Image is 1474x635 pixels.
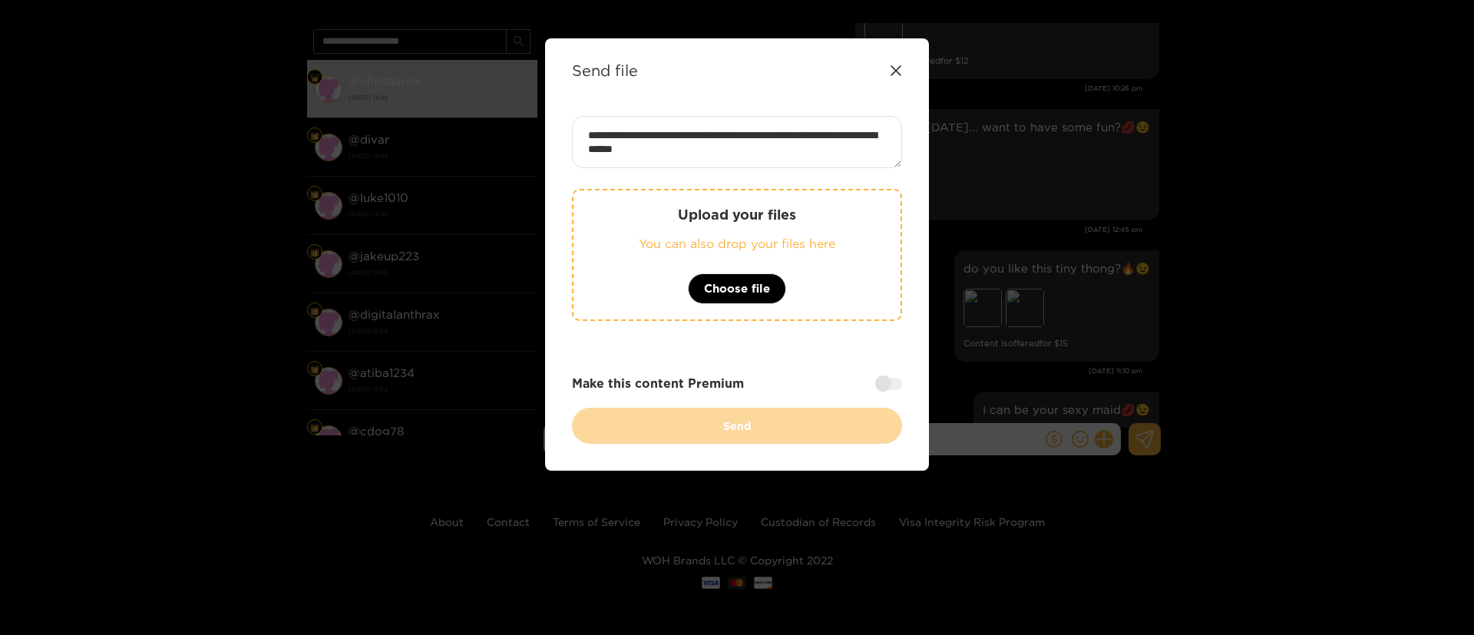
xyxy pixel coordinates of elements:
[572,61,638,79] strong: Send file
[688,273,786,304] button: Choose file
[572,375,744,392] strong: Make this content Premium
[604,235,870,253] p: You can also drop your files here
[572,408,902,444] button: Send
[604,206,870,223] p: Upload your files
[704,279,770,298] span: Choose file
